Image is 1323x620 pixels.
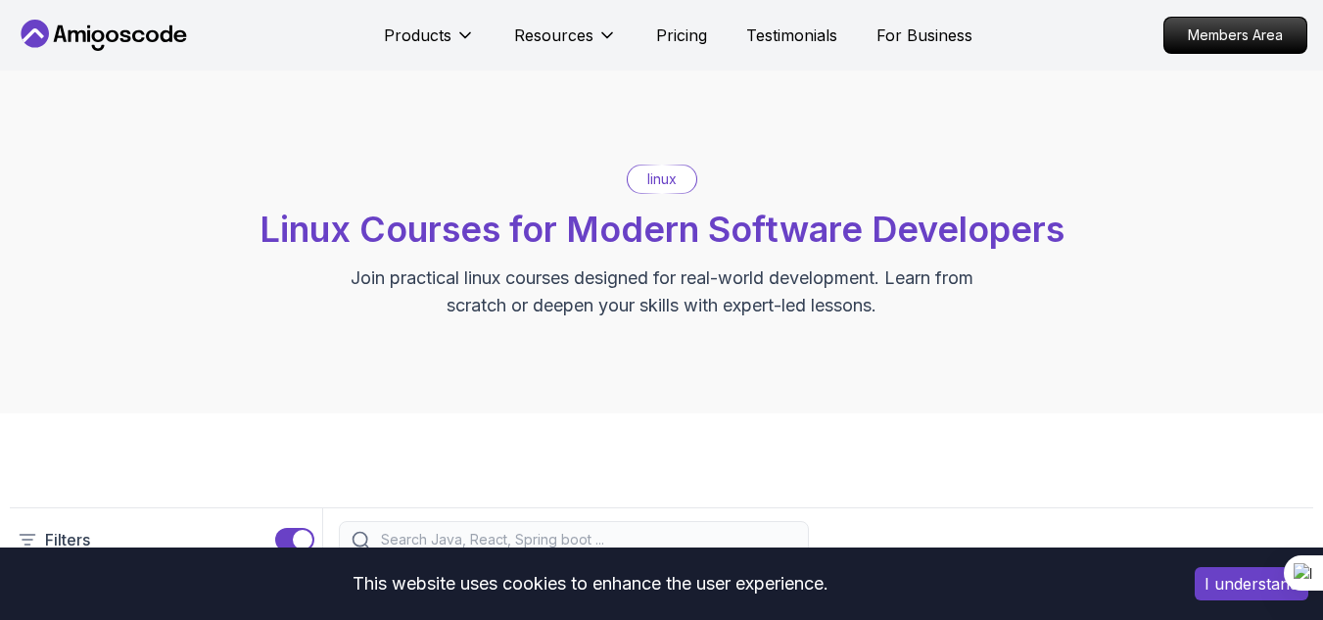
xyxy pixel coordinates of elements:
p: Resources [514,24,593,47]
a: For Business [876,24,972,47]
p: Filters [45,528,90,551]
p: Products [384,24,451,47]
p: Members Area [1164,18,1306,53]
a: Testimonials [746,24,837,47]
span: Linux Courses for Modern Software Developers [260,208,1064,251]
p: Join practical linux courses designed for real-world development. Learn from scratch or deepen yo... [333,264,991,319]
button: Resources [514,24,617,63]
a: Members Area [1163,17,1307,54]
button: Products [384,24,475,63]
a: Pricing [656,24,707,47]
p: linux [647,169,677,189]
button: Accept cookies [1195,567,1308,600]
div: This website uses cookies to enhance the user experience. [15,562,1165,605]
input: Search Java, React, Spring boot ... [377,530,796,549]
